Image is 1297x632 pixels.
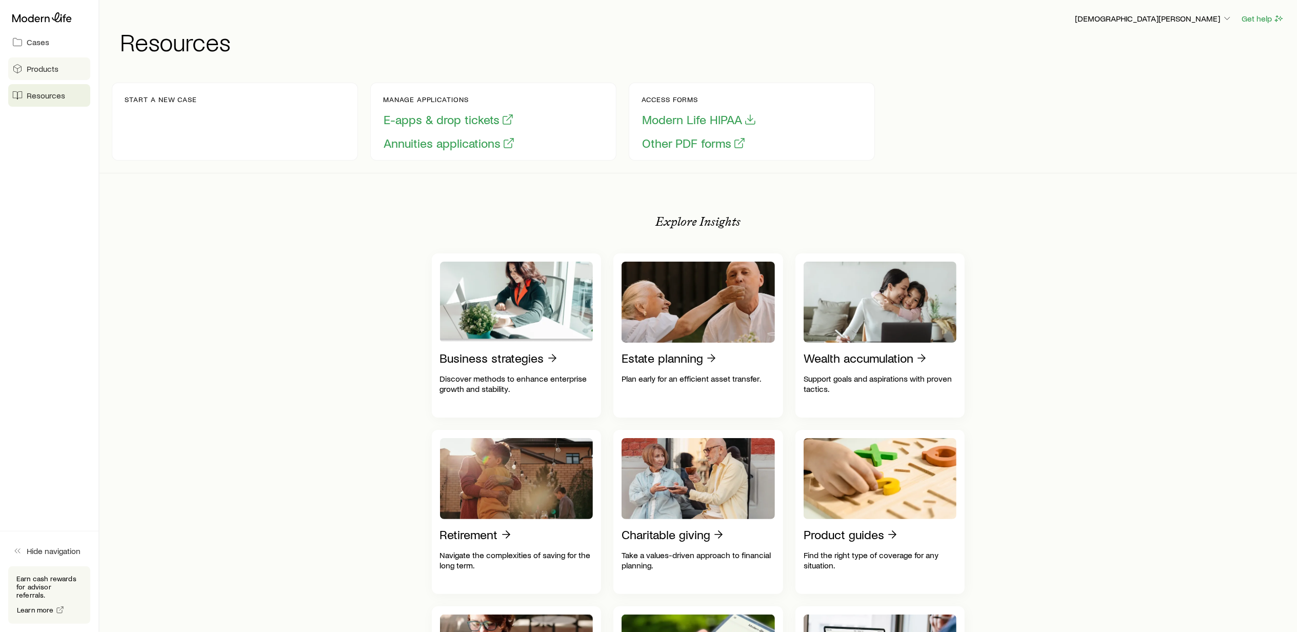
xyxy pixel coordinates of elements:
[642,135,746,151] button: Other PDF forms
[622,373,775,384] p: Plan early for an efficient asset transfer.
[1075,13,1232,24] p: [DEMOGRAPHIC_DATA][PERSON_NAME]
[613,253,783,418] a: Estate planningPlan early for an efficient asset transfer.
[622,438,775,519] img: Charitable giving
[27,64,58,74] span: Products
[622,351,703,365] p: Estate planning
[383,95,515,104] p: Manage applications
[8,84,90,107] a: Resources
[440,527,498,542] p: Retirement
[432,430,602,594] a: RetirementNavigate the complexities of saving for the long term.
[1241,13,1285,25] button: Get help
[16,575,82,599] p: Earn cash rewards for advisor referrals.
[642,95,757,104] p: Access forms
[795,253,965,418] a: Wealth accumulationSupport goals and aspirations with proven tactics.
[804,550,957,570] p: Find the right type of coverage for any situation.
[440,550,593,570] p: Navigate the complexities of saving for the long term.
[8,57,90,80] a: Products
[622,262,775,343] img: Estate planning
[440,438,593,519] img: Retirement
[440,351,544,365] p: Business strategies
[120,29,1285,54] h1: Resources
[8,566,90,624] div: Earn cash rewards for advisor referrals.Learn more
[804,351,913,365] p: Wealth accumulation
[27,90,65,101] span: Resources
[613,430,783,594] a: Charitable givingTake a values-driven approach to financial planning.
[8,31,90,53] a: Cases
[622,527,710,542] p: Charitable giving
[804,527,884,542] p: Product guides
[383,135,515,151] button: Annuities applications
[432,253,602,418] a: Business strategiesDiscover methods to enhance enterprise growth and stability.
[804,262,957,343] img: Wealth accumulation
[795,430,965,594] a: Product guidesFind the right type of coverage for any situation.
[125,95,197,104] p: Start a new case
[804,438,957,519] img: Product guides
[656,214,741,229] p: Explore Insights
[440,262,593,343] img: Business strategies
[440,373,593,394] p: Discover methods to enhance enterprise growth and stability.
[27,546,81,556] span: Hide navigation
[804,373,957,394] p: Support goals and aspirations with proven tactics.
[27,37,49,47] span: Cases
[17,606,54,614] span: Learn more
[383,112,514,128] button: E-apps & drop tickets
[8,540,90,562] button: Hide navigation
[1074,13,1233,25] button: [DEMOGRAPHIC_DATA][PERSON_NAME]
[622,550,775,570] p: Take a values-driven approach to financial planning.
[642,112,757,128] button: Modern Life HIPAA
